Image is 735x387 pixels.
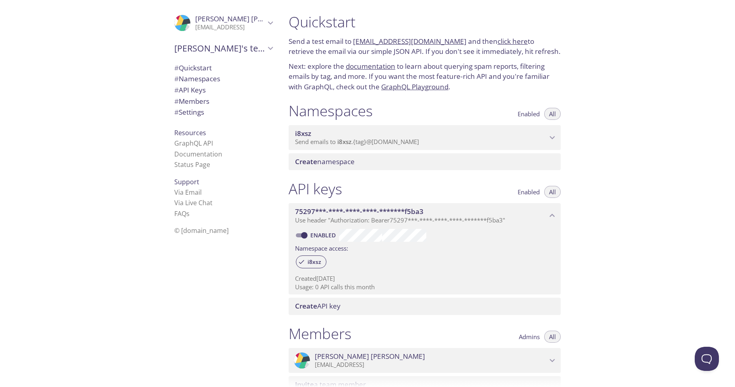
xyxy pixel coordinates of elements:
button: All [544,108,561,120]
span: Namespaces [174,74,220,83]
div: Create API Key [289,298,561,315]
button: Admins [514,331,545,343]
a: documentation [346,62,395,71]
div: i8xsz namespace [289,125,561,150]
span: Members [174,97,209,106]
a: Status Page [174,160,210,169]
div: David's team [168,38,279,59]
div: Quickstart [168,62,279,74]
button: All [544,186,561,198]
div: Namespaces [168,73,279,84]
span: [PERSON_NAME] [PERSON_NAME] [315,352,425,361]
span: Create [295,157,317,166]
span: API key [295,301,341,311]
a: Via Live Chat [174,198,213,207]
a: Via Email [174,188,202,197]
div: David Flerlage [168,10,279,36]
iframe: Help Scout Beacon - Open [695,347,719,371]
p: [EMAIL_ADDRESS] [195,23,265,31]
a: FAQ [174,209,190,218]
span: # [174,107,179,117]
div: David Flerlage [289,348,561,373]
h1: Quickstart [289,13,561,31]
button: All [544,331,561,343]
span: # [174,63,179,72]
div: i8xsz [296,255,326,268]
h1: Members [289,325,351,343]
span: Settings [174,107,204,117]
h1: API keys [289,180,342,198]
p: [EMAIL_ADDRESS] [315,361,547,369]
a: Documentation [174,150,222,159]
span: [PERSON_NAME]'s team [174,43,265,54]
span: s [186,209,190,218]
a: GraphQL Playground [381,82,448,91]
label: Namespace access: [295,242,348,253]
a: click here [498,37,528,46]
p: Created [DATE] [295,274,554,283]
p: Send a test email to and then to retrieve the email via our simple JSON API. If you don't see it ... [289,36,561,57]
div: API Keys [168,84,279,96]
span: # [174,85,179,95]
span: Create [295,301,317,311]
p: Next: explore the to learn about querying spam reports, filtering emails by tag, and more. If you... [289,61,561,92]
h1: Namespaces [289,102,373,120]
div: Team Settings [168,107,279,118]
span: API Keys [174,85,206,95]
span: i8xsz [337,138,351,146]
a: Enabled [309,231,339,239]
a: [EMAIL_ADDRESS][DOMAIN_NAME] [353,37,467,46]
span: i8xsz [303,258,326,266]
button: Enabled [513,108,545,120]
div: Members [168,96,279,107]
button: Enabled [513,186,545,198]
span: [PERSON_NAME] [PERSON_NAME] [195,14,306,23]
p: Usage: 0 API calls this month [295,283,554,291]
span: Resources [174,128,206,137]
span: Send emails to . {tag} @[DOMAIN_NAME] [295,138,419,146]
a: GraphQL API [174,139,213,148]
span: © [DOMAIN_NAME] [174,226,229,235]
div: Create namespace [289,153,561,170]
span: namespace [295,157,355,166]
span: Support [174,177,199,186]
span: Quickstart [174,63,212,72]
span: i8xsz [295,129,311,138]
span: # [174,74,179,83]
span: # [174,97,179,106]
